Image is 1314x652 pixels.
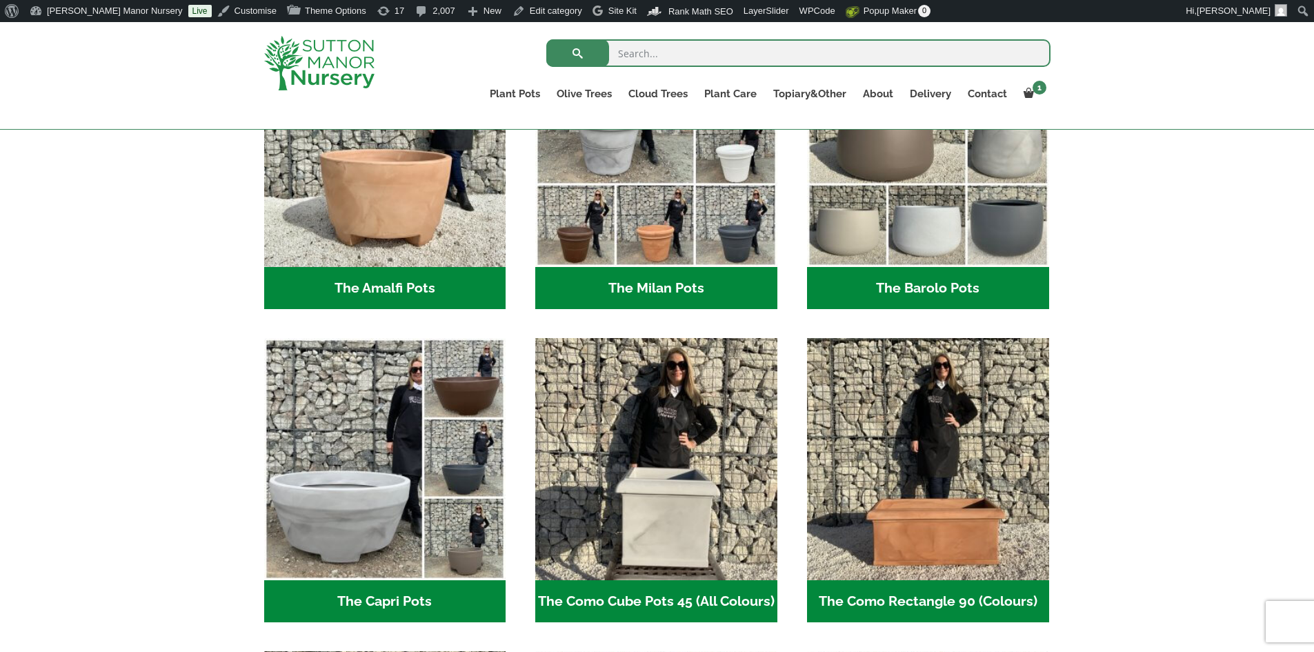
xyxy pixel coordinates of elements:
h2: The Amalfi Pots [264,267,506,310]
a: Plant Care [696,84,765,103]
a: Visit product category The Barolo Pots [807,25,1049,309]
a: Plant Pots [481,84,548,103]
img: The Como Cube Pots 45 (All Colours) [535,338,777,580]
img: The Barolo Pots [807,25,1049,267]
span: [PERSON_NAME] [1197,6,1271,16]
span: Site Kit [608,6,637,16]
h2: The Barolo Pots [807,267,1049,310]
a: Olive Trees [548,84,620,103]
img: The Milan Pots [535,25,777,267]
a: Visit product category The Capri Pots [264,338,506,622]
h2: The Milan Pots [535,267,777,310]
span: 1 [1033,81,1046,95]
a: Delivery [902,84,959,103]
img: The Capri Pots [264,338,506,580]
a: Visit product category The Como Rectangle 90 (Colours) [807,338,1049,622]
a: Visit product category The Como Cube Pots 45 (All Colours) [535,338,777,622]
span: Rank Math SEO [668,6,733,17]
a: Cloud Trees [620,84,696,103]
img: The Como Rectangle 90 (Colours) [807,338,1049,580]
img: The Amalfi Pots [264,25,506,267]
h2: The Capri Pots [264,580,506,623]
a: Visit product category The Amalfi Pots [264,25,506,309]
a: About [855,84,902,103]
span: 0 [918,5,930,17]
a: Live [188,5,212,17]
input: Search... [546,39,1051,67]
a: Contact [959,84,1015,103]
h2: The Como Rectangle 90 (Colours) [807,580,1049,623]
img: logo [264,36,375,90]
a: Topiary&Other [765,84,855,103]
h2: The Como Cube Pots 45 (All Colours) [535,580,777,623]
a: Visit product category The Milan Pots [535,25,777,309]
a: 1 [1015,84,1051,103]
